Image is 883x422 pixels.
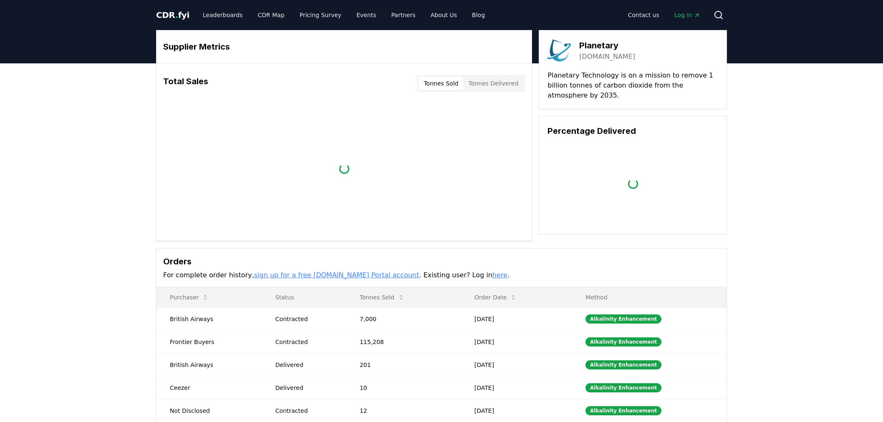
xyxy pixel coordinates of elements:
div: Delivered [275,384,340,392]
a: Leaderboards [196,8,250,23]
a: CDR Map [251,8,291,23]
div: Alkalinity Enhancement [585,314,661,324]
span: . [175,10,178,20]
a: About Us [424,8,464,23]
span: CDR fyi [156,10,189,20]
div: Contracted [275,315,340,323]
h3: Total Sales [163,75,208,92]
p: For complete order history, . Existing user? Log in . [163,270,720,280]
td: [DATE] [461,399,572,422]
h3: Orders [163,255,720,268]
td: British Airways [156,307,262,330]
a: Events [350,8,383,23]
nav: Main [621,8,707,23]
button: Tonnes Sold [419,77,463,90]
td: Not Disclosed [156,399,262,422]
img: Planetary-logo [547,39,571,62]
h3: Supplier Metrics [163,40,525,53]
span: Log in [674,11,700,19]
a: sign up for a free [DOMAIN_NAME] Portal account [254,271,419,279]
div: Contracted [275,338,340,346]
div: Delivered [275,361,340,369]
div: Alkalinity Enhancement [585,337,661,347]
nav: Main [196,8,492,23]
h3: Percentage Delivered [547,125,718,137]
div: loading [627,178,638,190]
td: [DATE] [461,376,572,399]
a: Contact us [621,8,666,23]
p: Method [579,293,720,301]
button: Order Date [468,289,524,306]
button: Tonnes Delivered [463,77,523,90]
div: Alkalinity Enhancement [585,383,661,392]
a: Partners [385,8,422,23]
td: 12 [346,399,461,422]
td: Ceezer [156,376,262,399]
a: Blog [465,8,492,23]
div: Alkalinity Enhancement [585,406,661,415]
td: British Airways [156,353,262,376]
td: 115,208 [346,330,461,353]
td: [DATE] [461,330,572,353]
a: here [492,271,507,279]
button: Purchaser [163,289,215,306]
div: loading [338,163,350,174]
button: Tonnes Sold [353,289,411,306]
p: Status [269,293,340,301]
p: Planetary Technology is on a mission to remove 1 billion tonnes of carbon dioxide from the atmosp... [547,70,718,100]
td: [DATE] [461,353,572,376]
a: Pricing Survey [293,8,348,23]
td: 201 [346,353,461,376]
a: [DOMAIN_NAME] [579,52,635,62]
td: [DATE] [461,307,572,330]
td: 10 [346,376,461,399]
a: CDR.fyi [156,9,189,21]
a: Log in [668,8,707,23]
td: Frontier Buyers [156,330,262,353]
div: Alkalinity Enhancement [585,360,661,369]
h3: Planetary [579,39,635,52]
div: Contracted [275,407,340,415]
td: 7,000 [346,307,461,330]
